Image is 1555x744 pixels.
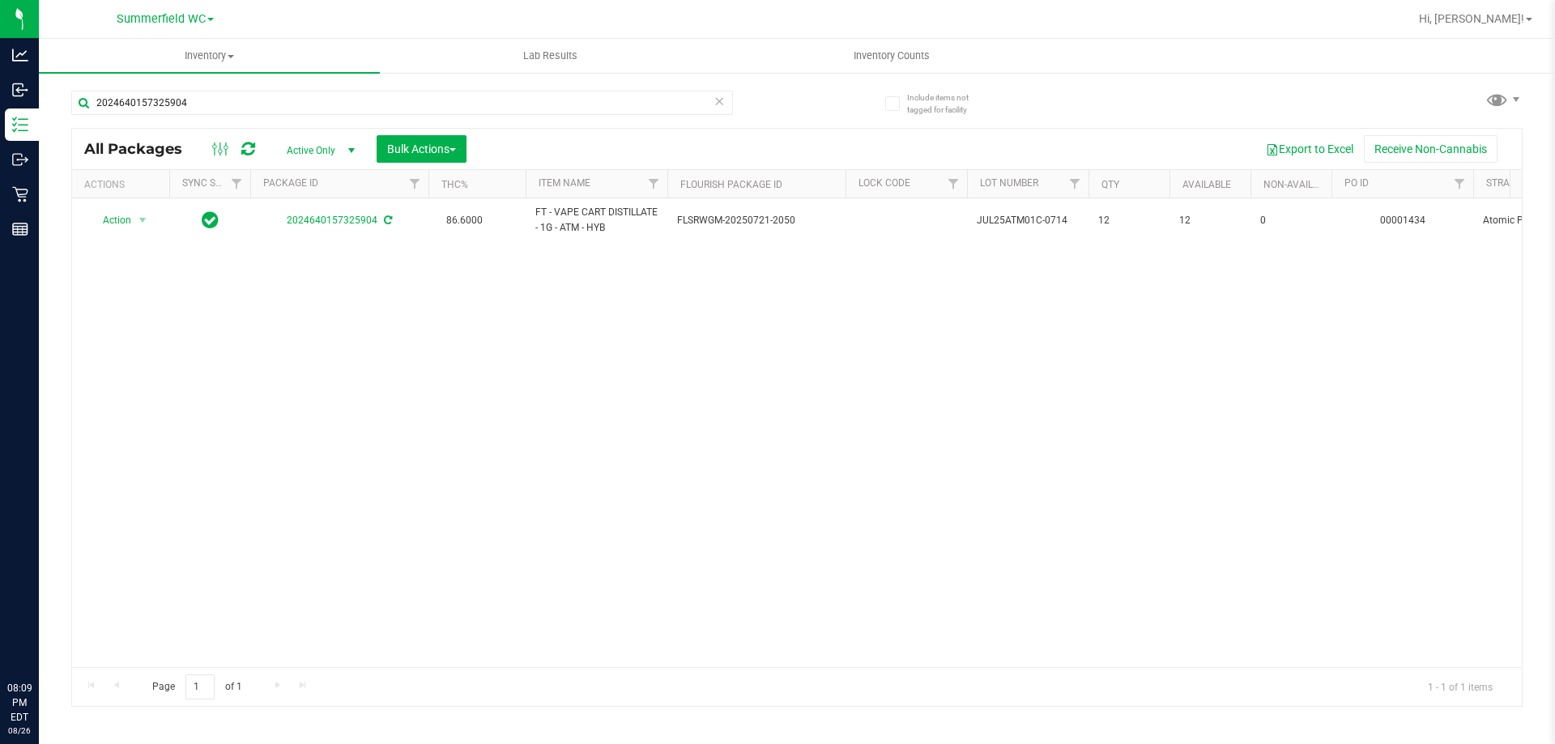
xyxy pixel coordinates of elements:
[387,142,456,155] span: Bulk Actions
[84,140,198,158] span: All Packages
[7,681,32,725] p: 08:09 PM EDT
[88,209,132,232] span: Action
[12,221,28,237] inline-svg: Reports
[832,49,952,63] span: Inventory Counts
[182,177,245,189] a: Sync Status
[438,209,491,232] span: 86.6000
[12,186,28,202] inline-svg: Retail
[1101,179,1119,190] a: Qty
[721,39,1062,73] a: Inventory Counts
[380,39,721,73] a: Lab Results
[441,179,468,190] a: THC%
[539,177,590,189] a: Item Name
[977,213,1079,228] span: JUL25ATM01C-0714
[1415,674,1506,699] span: 1 - 1 of 1 items
[185,674,215,699] input: 1
[1260,213,1322,228] span: 0
[1062,170,1088,198] a: Filter
[1255,135,1364,163] button: Export to Excel
[7,725,32,737] p: 08/26
[501,49,599,63] span: Lab Results
[1344,177,1369,189] a: PO ID
[39,49,380,63] span: Inventory
[641,170,667,198] a: Filter
[1446,170,1473,198] a: Filter
[84,179,163,190] div: Actions
[1419,12,1524,25] span: Hi, [PERSON_NAME]!
[907,91,988,116] span: Include items not tagged for facility
[1263,179,1336,190] a: Non-Available
[117,12,206,26] span: Summerfield WC
[263,177,318,189] a: Package ID
[39,39,380,73] a: Inventory
[12,151,28,168] inline-svg: Outbound
[1179,213,1241,228] span: 12
[1098,213,1160,228] span: 12
[16,614,65,663] iframe: Resource center
[535,205,658,236] span: FT - VAPE CART DISTILLATE - 1G - ATM - HYB
[12,117,28,133] inline-svg: Inventory
[1486,177,1519,189] a: Strain
[858,177,910,189] a: Lock Code
[287,215,377,226] a: 2024640157325904
[402,170,428,198] a: Filter
[980,177,1038,189] a: Lot Number
[714,91,725,112] span: Clear
[1364,135,1497,163] button: Receive Non-Cannabis
[202,209,219,232] span: In Sync
[381,215,392,226] span: Sync from Compliance System
[377,135,466,163] button: Bulk Actions
[1182,179,1231,190] a: Available
[677,213,836,228] span: FLSRWGM-20250721-2050
[224,170,250,198] a: Filter
[680,179,782,190] a: Flourish Package ID
[138,674,255,699] span: Page of 1
[133,209,153,232] span: select
[1380,215,1425,226] a: 00001434
[12,82,28,98] inline-svg: Inbound
[71,91,733,115] input: Search Package ID, Item Name, SKU, Lot or Part Number...
[940,170,967,198] a: Filter
[12,47,28,63] inline-svg: Analytics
